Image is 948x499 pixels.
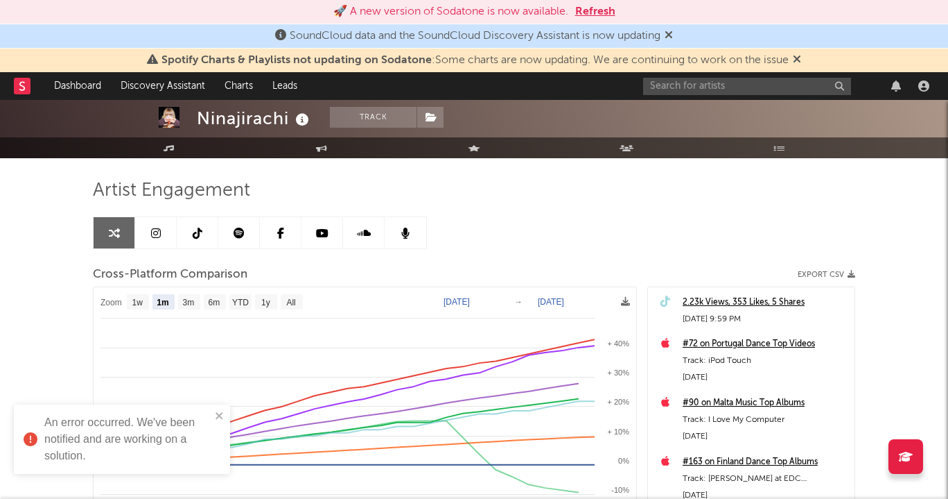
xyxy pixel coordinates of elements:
span: Dismiss [793,55,801,66]
span: Cross-Platform Comparison [93,267,247,283]
span: Dismiss [665,31,673,42]
div: [DATE] [683,369,848,386]
a: Discovery Assistant [111,72,215,100]
div: 🚀 A new version of Sodatone is now available. [333,3,568,20]
text: YTD [232,298,249,307]
text: + 30% [608,369,630,377]
button: Export CSV [798,271,855,279]
text: -10% [611,486,629,494]
input: Search for artists [643,78,851,95]
text: + 10% [608,428,630,436]
div: [DATE] 9:59 PM [683,311,848,328]
text: [DATE] [444,297,470,307]
button: Refresh [575,3,615,20]
div: [DATE] [683,428,848,445]
span: Artist Engagement [93,183,250,199]
div: An error occurred. We've been notified and are working on a solution. [44,414,211,464]
text: 0% [618,457,629,465]
span: SoundCloud data and the SoundCloud Discovery Assistant is now updating [290,31,660,42]
text: 1w [132,298,143,307]
a: Leads [263,72,307,100]
text: → [514,297,523,307]
div: Track: I Love My Computer [683,412,848,428]
text: 6m [209,298,220,307]
button: close [215,410,225,423]
a: 2.23k Views, 353 Likes, 5 Shares [683,294,848,311]
text: 1m [157,298,168,307]
span: Spotify Charts & Playlists not updating on Sodatone [161,55,432,66]
div: Track: iPod Touch [683,353,848,369]
text: All [286,298,295,307]
text: + 20% [608,398,630,406]
button: Track [330,107,416,128]
text: Zoom [100,298,122,307]
a: #163 on Finland Dance Top Albums [683,454,848,471]
span: : Some charts are now updating. We are continuing to work on the issue [161,55,789,66]
text: + 40% [608,339,630,348]
div: Track: [PERSON_NAME] at EDC [GEOGRAPHIC_DATA] 2024: Kinetic Field Stage (DJ Mix) [683,471,848,487]
text: 3m [183,298,195,307]
div: Ninajirachi [197,107,313,130]
text: [DATE] [538,297,564,307]
a: #72 on Portugal Dance Top Videos [683,336,848,353]
a: #90 on Malta Music Top Albums [683,395,848,412]
text: 1y [261,298,270,307]
a: Charts [215,72,263,100]
a: Dashboard [44,72,111,100]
